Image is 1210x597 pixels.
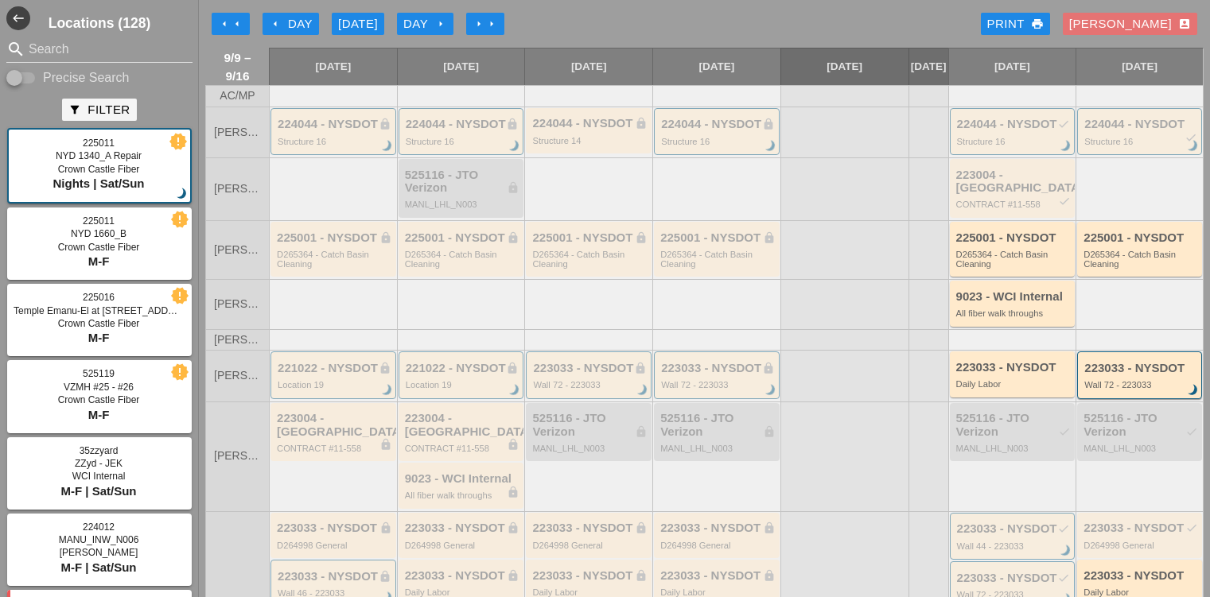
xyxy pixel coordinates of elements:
[532,412,648,438] div: 525116 - JTO Verizon
[957,541,1071,551] div: Wall 44 - 223033
[263,13,319,35] button: Day
[405,250,520,269] div: D265364 - Catch Basin Cleaning
[781,48,908,85] a: [DATE]
[83,521,115,533] span: 224012
[405,444,520,453] div: CONTRACT #11-558
[332,13,384,35] button: [DATE]
[60,560,136,574] span: M-F | Sat/Sun
[270,48,397,85] a: [DATE]
[60,547,138,558] span: [PERSON_NAME]
[507,231,519,244] i: lock
[88,254,110,268] span: M-F
[532,231,648,245] div: 225001 - NYSDOT
[1058,195,1071,207] i: check
[763,521,776,534] i: lock
[1084,380,1197,390] div: Wall 72 - 223033
[277,250,392,269] div: D265364 - Catch Basin Cleaning
[660,250,776,269] div: D265364 - Catch Basin Cleaning
[88,408,110,421] span: M-F
[956,361,1072,374] div: 223033 - NYSDOT
[956,308,1072,318] div: All fiber walk throughs
[653,48,780,85] a: [DATE]
[533,362,647,375] div: 223033 - NYSDOT
[379,438,392,451] i: lock
[405,490,520,500] div: All fiber walk throughs
[1057,522,1070,535] i: check
[532,444,648,453] div: MANL_LHL_N003
[762,362,775,374] i: lock
[398,48,525,85] a: [DATE]
[29,37,170,62] input: Search
[278,570,391,583] div: 223033 - NYSDOT
[533,380,647,390] div: Wall 72 - 223033
[405,200,520,209] div: MANL_LHL_N003
[60,484,136,498] span: M-F | Sat/Sun
[403,15,447,33] div: Day
[405,231,520,245] div: 225001 - NYSDOT
[635,231,648,244] i: lock
[762,118,775,130] i: lock
[173,212,187,227] i: new_releases
[532,117,648,130] div: 224044 - NYSDOT
[53,176,144,190] span: Nights | Sat/Sun
[506,362,519,374] i: lock
[957,572,1071,585] div: 223033 - NYSDOT
[58,318,140,329] span: Crown Castle Fiber
[406,137,519,146] div: Structure 16
[83,138,115,149] span: 225011
[635,521,648,534] i: lock
[909,48,948,85] a: [DATE]
[956,231,1072,245] div: 225001 - NYSDOT
[485,17,498,30] i: arrow_right
[1084,137,1197,146] div: Structure 16
[660,412,776,438] div: 525116 - JTO Verizon
[72,471,126,482] span: WCI Internal
[269,15,313,33] div: Day
[660,444,776,453] div: MANL_LHL_N003
[212,13,250,35] button: Move Back 1 Week
[1084,541,1198,550] div: D264998 General
[214,126,261,138] span: [PERSON_NAME]
[277,412,392,438] div: 223004 - [GEOGRAPHIC_DATA]
[1178,17,1191,30] i: account_box
[405,472,520,486] div: 9023 - WCI Internal
[1076,48,1203,85] a: [DATE]
[762,382,780,399] i: brightness_3
[14,305,326,316] span: Temple Emanu-El at [STREET_ADDRESS], [PERSON_NAME] water leak
[661,362,775,375] div: 223033 - NYSDOT
[58,242,140,253] span: Crown Castle Fiber
[763,231,776,244] i: lock
[532,521,648,535] div: 223033 - NYSDOT
[763,425,776,438] i: lock
[397,13,453,35] button: Day
[220,90,255,102] span: AC/MP
[1084,118,1197,131] div: 224044 - NYSDOT
[956,412,1072,438] div: 525116 - JTO Verizon
[532,250,648,269] div: D265364 - Catch Basin Cleaning
[660,541,776,550] div: D264998 General
[949,48,1076,85] a: [DATE]
[1058,425,1071,438] i: check
[507,438,519,451] i: lock
[379,570,391,583] i: lock
[957,137,1071,146] div: Structure 16
[405,587,520,597] div: Daily Labor
[43,70,130,86] label: Precise Search
[173,365,187,379] i: new_releases
[68,103,81,116] i: filter_alt
[214,48,261,85] span: 9/9 – 9/16
[1057,542,1075,560] i: brightness_3
[278,137,391,146] div: Structure 16
[68,101,130,119] div: Filter
[6,6,30,30] button: Shrink Sidebar
[214,298,261,310] span: [PERSON_NAME]
[62,99,136,121] button: Filter
[406,362,519,375] div: 221022 - NYSDOT
[660,587,776,597] div: Daily Labor
[405,169,520,195] div: 525116 - JTO Verizon
[71,228,126,239] span: NYD 1660_B
[507,521,519,534] i: lock
[525,48,652,85] a: [DATE]
[507,181,519,194] i: lock
[379,231,392,244] i: lock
